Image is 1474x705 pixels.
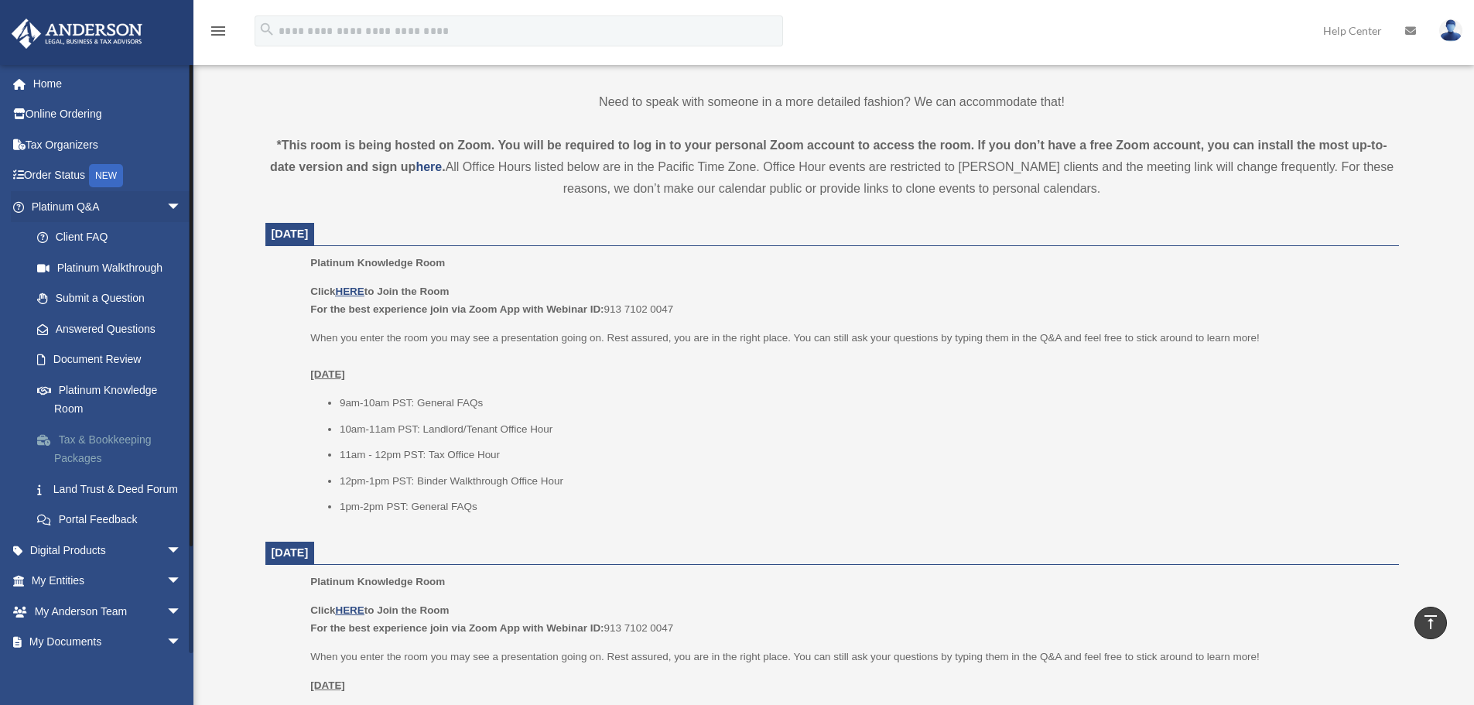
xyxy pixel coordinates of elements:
a: My Anderson Teamarrow_drop_down [11,596,205,627]
u: [DATE] [310,679,345,691]
p: 913 7102 0047 [310,282,1387,319]
a: My Entitiesarrow_drop_down [11,566,205,597]
p: Need to speak with someone in a more detailed fashion? We can accommodate that! [265,91,1399,113]
a: Digital Productsarrow_drop_down [11,535,205,566]
a: Platinum Q&Aarrow_drop_down [11,191,205,222]
b: For the best experience join via Zoom App with Webinar ID: [310,303,604,315]
img: Anderson Advisors Platinum Portal [7,19,147,49]
p: 913 7102 0047 [310,601,1387,638]
a: here [416,160,442,173]
a: My Documentsarrow_drop_down [11,627,205,658]
a: Submit a Question [22,283,205,314]
a: Home [11,68,205,99]
a: Tax & Bookkeeping Packages [22,424,205,474]
a: Portal Feedback [22,505,205,536]
i: search [258,21,275,38]
p: When you enter the room you may see a presentation going on. Rest assured, you are in the right p... [310,329,1387,384]
li: 11am - 12pm PST: Tax Office Hour [340,446,1388,464]
span: arrow_drop_down [166,627,197,659]
span: [DATE] [272,228,309,240]
b: Click to Join the Room [310,604,449,616]
a: Answered Questions [22,313,205,344]
a: Platinum Knowledge Room [22,375,197,424]
i: menu [209,22,227,40]
span: arrow_drop_down [166,191,197,223]
strong: *This room is being hosted on Zoom. You will be required to log in to your personal Zoom account ... [270,139,1387,173]
b: Click to Join the Room [310,286,449,297]
p: When you enter the room you may see a presentation going on. Rest assured, you are in the right p... [310,648,1387,666]
a: Land Trust & Deed Forum [22,474,205,505]
b: For the best experience join via Zoom App with Webinar ID: [310,622,604,634]
a: HERE [335,286,364,297]
span: arrow_drop_down [166,535,197,566]
li: 1pm-2pm PST: General FAQs [340,498,1388,516]
div: All Office Hours listed below are in the Pacific Time Zone. Office Hour events are restricted to ... [265,135,1399,200]
div: NEW [89,164,123,187]
li: 12pm-1pm PST: Binder Walkthrough Office Hour [340,472,1388,491]
a: Online Ordering [11,99,205,130]
li: 10am-11am PST: Landlord/Tenant Office Hour [340,420,1388,439]
a: Client FAQ [22,222,205,253]
span: Platinum Knowledge Room [310,576,445,587]
span: arrow_drop_down [166,566,197,597]
img: User Pic [1439,19,1462,42]
li: 9am-10am PST: General FAQs [340,394,1388,412]
a: HERE [335,604,364,616]
span: Platinum Knowledge Room [310,257,445,269]
a: Order StatusNEW [11,160,205,192]
a: Platinum Walkthrough [22,252,205,283]
span: [DATE] [272,546,309,559]
a: vertical_align_top [1414,607,1447,639]
span: arrow_drop_down [166,596,197,628]
strong: . [442,160,445,173]
i: vertical_align_top [1421,613,1440,631]
a: menu [209,27,227,40]
u: [DATE] [310,368,345,380]
a: Document Review [22,344,205,375]
a: Tax Organizers [11,129,205,160]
